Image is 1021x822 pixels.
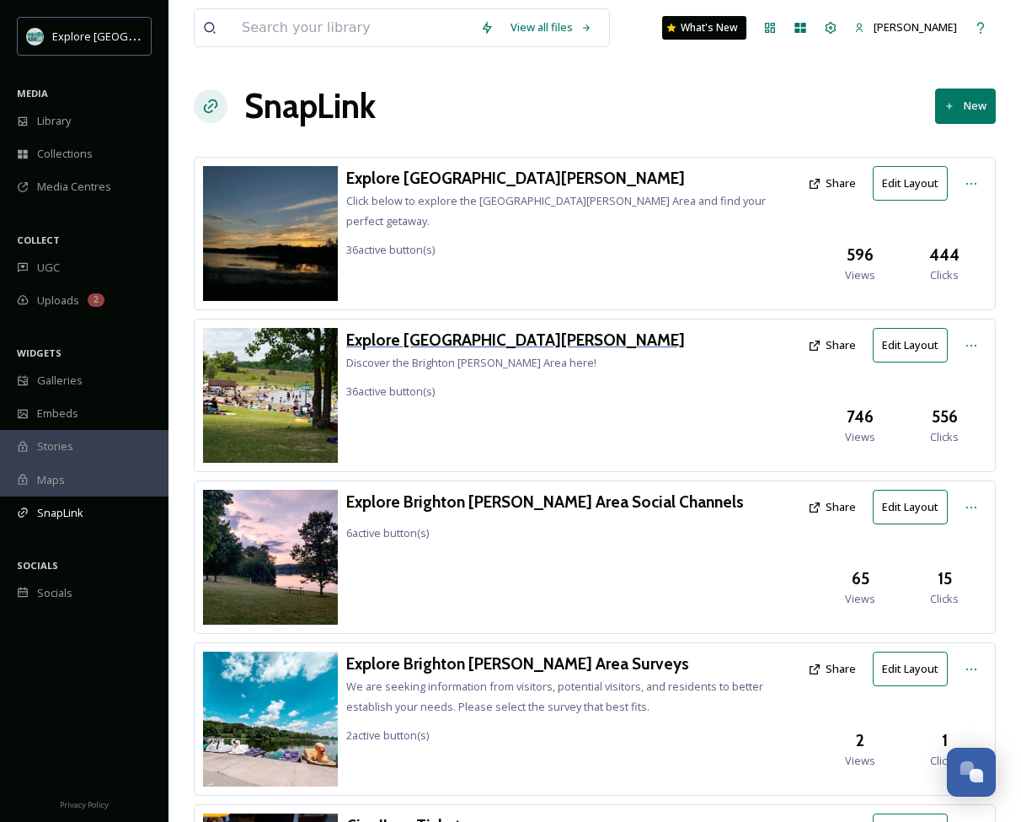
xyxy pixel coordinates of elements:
img: %2540nikzclicks%25201.png [203,490,338,625]
span: Views [845,267,875,283]
span: Views [845,591,875,607]
span: Maps [37,472,65,488]
span: SnapLink [37,505,83,521]
span: Socials [37,585,72,601]
h3: 746 [847,405,874,429]
span: Clicks [930,267,959,283]
h3: 15 [938,567,952,591]
button: Open Chat [947,748,996,797]
span: 6 active button(s) [346,525,429,540]
a: What's New [662,16,746,40]
span: MEDIA [17,87,48,99]
img: 67e7af72-b6c8-455a-acf8-98e6fe1b68aa.avif [27,28,44,45]
h3: 596 [847,243,874,267]
button: Edit Layout [873,652,948,686]
span: Explore [GEOGRAPHIC_DATA][PERSON_NAME] [52,28,284,44]
span: 2 active button(s) [346,728,429,743]
input: Search your library [233,9,472,46]
h3: 444 [929,243,960,267]
span: Views [845,753,875,769]
img: %2540trevapeach%25203.png [203,166,338,301]
button: New [935,89,996,123]
h3: 2 [856,728,864,753]
a: [PERSON_NAME] [846,11,965,44]
button: Edit Layout [873,328,948,363]
span: Library [37,113,71,129]
button: Share [799,329,864,362]
button: Edit Layout [873,490,948,524]
span: Uploads [37,293,79,309]
h3: 556 [932,405,958,429]
h3: 65 [852,567,869,591]
a: Privacy Policy [60,793,109,814]
a: Explore [GEOGRAPHIC_DATA][PERSON_NAME] [346,328,685,352]
a: Edit Layout [873,328,956,363]
button: Share [799,653,864,685]
span: Media Centres [37,179,111,195]
span: 36 active button(s) [346,242,435,257]
h3: 1 [942,728,948,753]
img: cb6c9135-67c4-4434-a57e-82c280aac642.jpg [203,328,338,463]
button: Share [799,491,864,524]
a: Edit Layout [873,490,956,524]
button: Edit Layout [873,166,948,201]
span: Privacy Policy [60,799,109,810]
a: Edit Layout [873,166,956,201]
span: COLLECT [17,234,60,246]
span: SOCIALS [17,559,58,572]
span: Galleries [37,373,83,389]
div: 2 [88,293,104,307]
a: Explore Brighton [PERSON_NAME] Area Surveys [346,652,799,676]
span: Stories [37,438,73,454]
span: Embeds [37,406,78,422]
span: Clicks [930,753,959,769]
span: Collections [37,146,93,162]
span: Click below to explore the [GEOGRAPHIC_DATA][PERSON_NAME] Area and find your perfect getaway. [346,193,766,228]
img: IMG_2987.JPG [203,652,338,787]
a: Edit Layout [873,652,956,686]
span: Clicks [930,429,959,445]
span: Discover the Brighton [PERSON_NAME] Area here! [346,355,596,370]
span: Views [845,429,875,445]
button: Share [799,167,864,200]
span: We are seeking information from visitors, potential visitors, and residents to better establish y... [346,679,763,714]
span: 36 active button(s) [346,384,435,399]
a: Explore Brighton [PERSON_NAME] Area Social Channels [346,490,744,514]
span: UGC [37,260,60,276]
span: WIDGETS [17,347,61,359]
a: View all files [502,11,601,44]
span: [PERSON_NAME] [874,19,957,35]
h1: SnapLink [244,81,376,132]
a: Explore [GEOGRAPHIC_DATA][PERSON_NAME] [346,166,799,191]
span: Clicks [930,591,959,607]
